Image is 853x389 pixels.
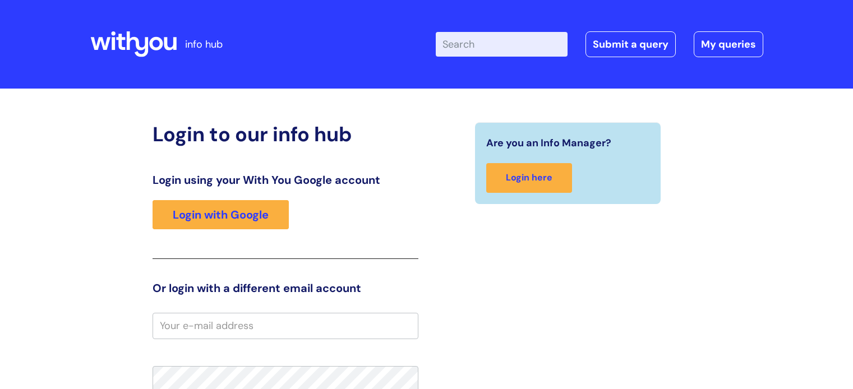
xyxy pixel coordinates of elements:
[153,313,418,339] input: Your e-mail address
[694,31,763,57] a: My queries
[153,281,418,295] h3: Or login with a different email account
[153,200,289,229] a: Login with Google
[486,163,572,193] a: Login here
[153,173,418,187] h3: Login using your With You Google account
[153,122,418,146] h2: Login to our info hub
[486,134,611,152] span: Are you an Info Manager?
[185,35,223,53] p: info hub
[585,31,676,57] a: Submit a query
[436,32,568,57] input: Search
